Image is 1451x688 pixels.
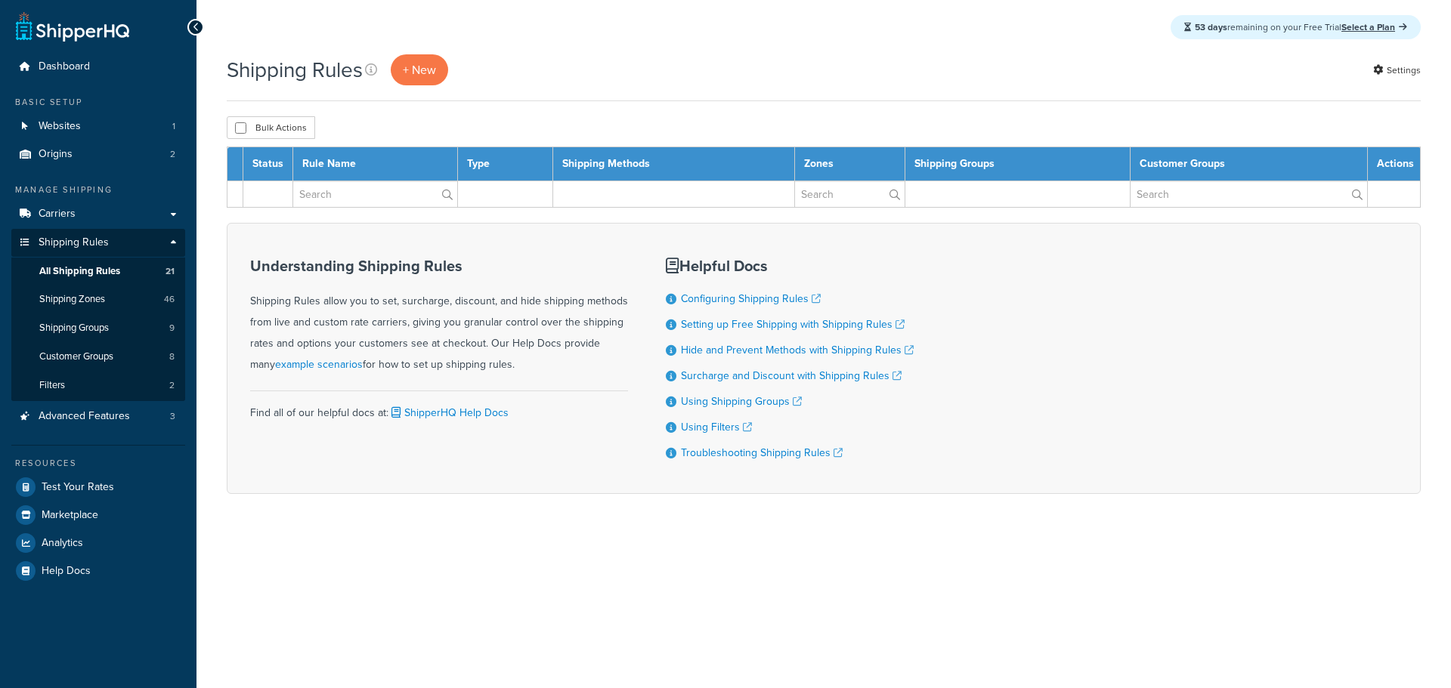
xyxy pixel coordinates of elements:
[388,405,509,421] a: ShipperHQ Help Docs
[1368,147,1421,181] th: Actions
[39,265,120,278] span: All Shipping Rules
[39,410,130,423] span: Advanced Features
[681,316,905,332] a: Setting up Free Shipping with Shipping Rules
[11,229,185,401] li: Shipping Rules
[681,342,914,358] a: Hide and Prevent Methods with Shipping Rules
[11,200,185,228] a: Carriers
[39,120,81,133] span: Websites
[172,120,175,133] span: 1
[170,148,175,161] span: 2
[391,54,448,85] a: + New
[11,403,185,430] li: Advanced Features
[39,322,109,335] span: Shipping Groups
[11,372,185,400] li: Filters
[250,258,628,274] h3: Understanding Shipping Rules
[11,96,185,109] div: Basic Setup
[11,53,185,81] a: Dashboard
[39,379,65,392] span: Filters
[169,350,175,363] span: 8
[11,184,185,196] div: Manage Shipping
[11,529,185,557] a: Analytics
[11,557,185,585] a: Help Docs
[681,393,802,409] a: Using Shipping Groups
[250,258,628,375] div: Shipping Rules allow you to set, surcharge, discount, and hide shipping methods from live and cus...
[11,474,185,501] a: Test Your Rates
[552,147,795,181] th: Shipping Methods
[39,293,105,306] span: Shipping Zones
[39,60,90,73] span: Dashboard
[11,113,185,140] a: Websites 1
[39,350,113,363] span: Customer Groups
[39,148,73,161] span: Origins
[275,356,363,372] a: example scenarios
[681,445,843,461] a: Troubleshooting Shipping Rules
[11,457,185,470] div: Resources
[243,147,293,181] th: Status
[42,565,91,578] span: Help Docs
[666,258,914,274] h3: Helpful Docs
[169,379,175,392] span: 2
[227,55,363,85] h1: Shipping Rules
[11,285,185,313] a: Shipping Zones 46
[1131,181,1367,207] input: Search
[250,390,628,424] div: Find all of our helpful docs at:
[11,343,185,371] li: Customer Groups
[11,501,185,529] a: Marketplace
[1130,147,1367,181] th: Customer Groups
[11,140,185,168] li: Origins
[170,410,175,423] span: 3
[11,314,185,342] li: Shipping Groups
[11,372,185,400] a: Filters 2
[11,113,185,140] li: Websites
[905,147,1130,181] th: Shipping Groups
[11,258,185,285] li: All Shipping Rules
[11,140,185,168] a: Origins 2
[681,419,752,435] a: Using Filters
[11,258,185,285] a: All Shipping Rules 21
[39,236,109,249] span: Shipping Rules
[293,147,458,181] th: Rule Name
[166,265,175,278] span: 21
[1195,20,1227,34] strong: 53 days
[795,147,905,181] th: Zones
[164,293,175,306] span: 46
[11,343,185,371] a: Customer Groups 8
[795,181,905,207] input: Search
[1171,15,1421,39] div: remaining on your Free Trial
[39,208,76,221] span: Carriers
[403,61,436,79] span: + New
[681,291,821,307] a: Configuring Shipping Rules
[11,285,185,313] li: Shipping Zones
[11,229,185,257] a: Shipping Rules
[42,481,114,494] span: Test Your Rates
[42,509,98,522] span: Marketplace
[42,537,83,550] span: Analytics
[169,322,175,335] span: 9
[227,116,315,139] button: Bulk Actions
[11,314,185,342] a: Shipping Groups 9
[1341,20,1407,34] a: Select a Plan
[458,147,552,181] th: Type
[1373,60,1421,81] a: Settings
[11,403,185,430] a: Advanced Features 3
[681,368,902,384] a: Surcharge and Discount with Shipping Rules
[293,181,457,207] input: Search
[16,11,129,42] a: ShipperHQ Home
